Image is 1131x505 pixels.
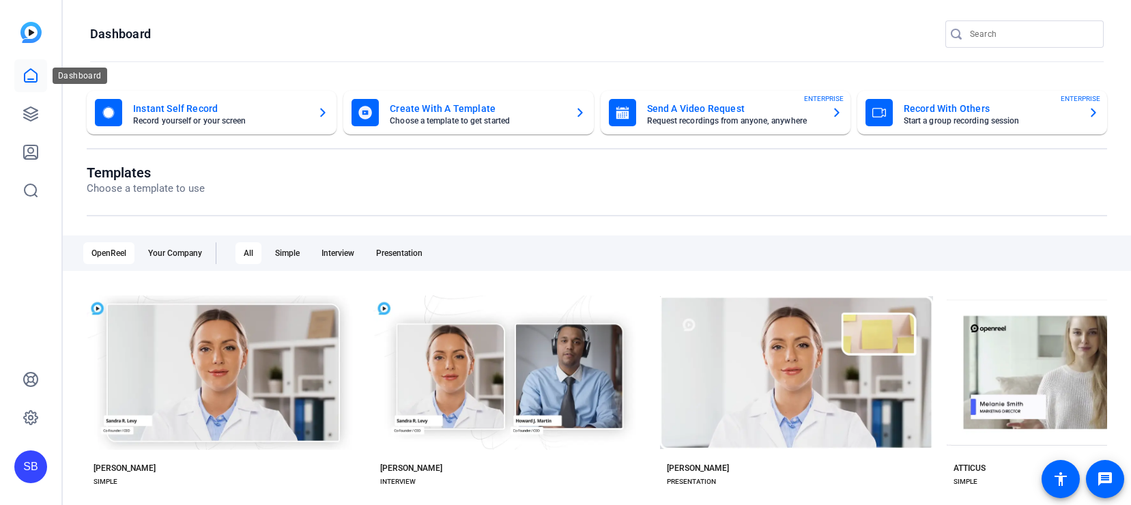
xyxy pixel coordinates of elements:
button: Record With OthersStart a group recording sessionENTERPRISE [857,91,1107,134]
button: Create With A TemplateChoose a template to get started [343,91,593,134]
div: PRESENTATION [667,476,716,487]
button: Send A Video RequestRequest recordings from anyone, anywhereENTERPRISE [601,91,850,134]
p: Choose a template to use [87,181,205,197]
button: Instant Self RecordRecord yourself or your screen [87,91,337,134]
mat-card-subtitle: Choose a template to get started [390,117,563,125]
div: OpenReel [83,242,134,264]
div: SIMPLE [954,476,977,487]
div: Your Company [140,242,210,264]
div: INTERVIEW [380,476,416,487]
div: Presentation [368,242,431,264]
mat-card-title: Send A Video Request [647,100,820,117]
h1: Templates [87,164,205,181]
mat-icon: accessibility [1053,471,1069,487]
div: [PERSON_NAME] [667,463,729,474]
div: SB [14,450,47,483]
div: [PERSON_NAME] [94,463,156,474]
h1: Dashboard [90,26,151,42]
input: Search [970,26,1093,42]
div: All [235,242,261,264]
mat-card-subtitle: Record yourself or your screen [133,117,306,125]
mat-card-subtitle: Request recordings from anyone, anywhere [647,117,820,125]
span: ENTERPRISE [1061,93,1100,104]
span: ENTERPRISE [804,93,844,104]
mat-card-title: Create With A Template [390,100,563,117]
mat-card-title: Record With Others [904,100,1077,117]
div: Dashboard [53,68,107,84]
div: Interview [313,242,362,264]
div: ATTICUS [954,463,986,474]
mat-card-subtitle: Start a group recording session [904,117,1077,125]
img: blue-gradient.svg [20,22,42,43]
mat-icon: message [1097,471,1113,487]
mat-card-title: Instant Self Record [133,100,306,117]
div: SIMPLE [94,476,117,487]
div: Simple [267,242,308,264]
div: [PERSON_NAME] [380,463,442,474]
